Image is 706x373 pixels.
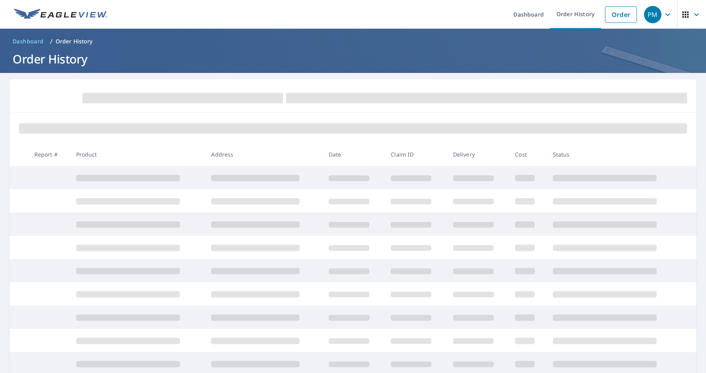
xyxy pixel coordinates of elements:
[9,35,47,48] a: Dashboard
[384,143,446,166] th: Claim ID
[644,6,661,23] div: PM
[547,143,682,166] th: Status
[70,143,205,166] th: Product
[605,6,637,23] a: Order
[14,9,107,21] img: EV Logo
[28,143,70,166] th: Report #
[56,37,93,45] p: Order History
[9,51,697,67] h1: Order History
[509,143,546,166] th: Cost
[9,35,697,48] nav: breadcrumb
[50,37,52,46] li: /
[13,37,44,45] span: Dashboard
[322,143,384,166] th: Date
[447,143,509,166] th: Delivery
[205,143,322,166] th: Address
